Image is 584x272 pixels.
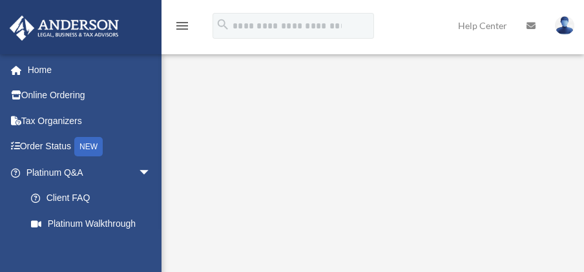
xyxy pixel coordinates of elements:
[216,17,230,32] i: search
[6,16,123,41] img: Anderson Advisors Platinum Portal
[174,23,190,34] a: menu
[9,108,171,134] a: Tax Organizers
[9,160,171,185] a: Platinum Q&Aarrow_drop_down
[555,16,574,35] img: User Pic
[9,134,171,160] a: Order StatusNEW
[18,211,164,236] a: Platinum Walkthrough
[138,160,164,186] span: arrow_drop_down
[74,137,103,156] div: NEW
[9,57,171,83] a: Home
[174,18,190,34] i: menu
[9,83,171,109] a: Online Ordering
[18,185,171,211] a: Client FAQ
